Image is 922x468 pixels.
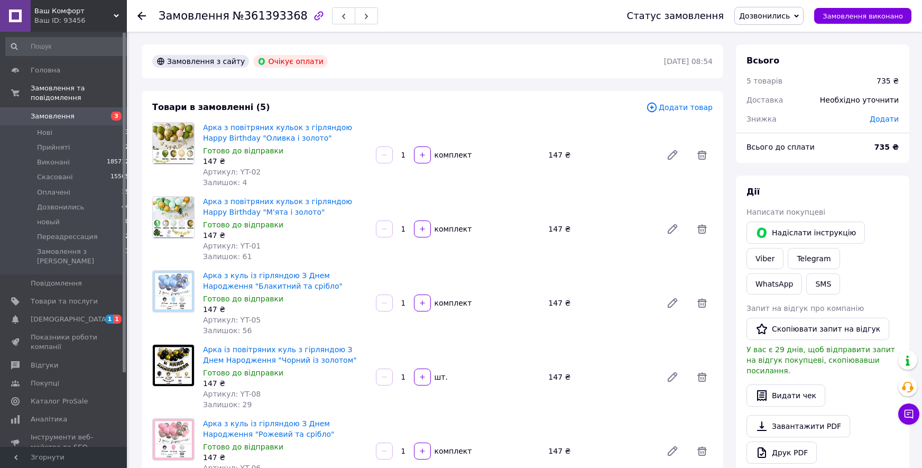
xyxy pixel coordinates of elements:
span: Видалити [691,441,713,462]
span: Дії [746,187,760,197]
div: Ваш ID: 93456 [34,16,127,25]
span: Всього [746,56,779,66]
span: Оплачені [37,188,70,197]
a: Редагувати [662,292,683,314]
a: Арка із повітряних куль з гірляндою З Днем Народження "Чорний із золотом" [203,345,357,364]
span: Готово до відправки [203,443,283,451]
button: Надіслати інструкцію [746,222,865,244]
span: Повідомлення [31,279,82,288]
span: 5 товарів [746,77,782,85]
span: Залишок: 56 [203,326,252,335]
a: WhatsApp [746,273,802,295]
div: 147 ₴ [203,304,367,315]
a: Telegram [788,248,840,269]
span: Ваш Комфорт [34,6,114,16]
a: Арка з повітряних кульок з гірляндою Happy Birthday "М'ята і золото" [203,197,352,216]
img: Арка з куль із гірляндою З Днем Народження "Блакитний та срібло" [153,271,194,312]
span: Артикул: YT-05 [203,316,261,324]
span: Залишок: 29 [203,400,252,409]
a: Редагувати [662,441,683,462]
span: Додати товар [646,102,713,113]
span: Головна [31,66,60,75]
a: Редагувати [662,218,683,240]
img: Арка з повітряних кульок з гірляндою Happy Birthday "М'ята і золото" [153,197,194,238]
span: Нові [37,128,52,137]
span: Товари та послуги [31,297,98,306]
span: Залишок: 4 [203,178,247,187]
span: Готово до відправки [203,146,283,155]
a: Viber [746,248,783,269]
div: 147 ₴ [203,156,367,167]
div: Замовлення з сайту [152,55,249,68]
span: №361393368 [233,10,308,22]
img: Арка з куль із гірляндою З Днем Народження "Рожевий та срібло" [153,419,194,460]
div: 735 ₴ [877,76,899,86]
span: Готово до відправки [203,221,283,229]
div: 147 ₴ [203,230,367,241]
span: Замовлення [159,10,229,22]
span: Аналітика [31,415,67,424]
a: Друк PDF [746,442,817,464]
span: Покупці [31,379,59,388]
span: 3 [111,112,122,121]
span: Замовлення з [PERSON_NAME] [37,247,125,266]
span: Готово до відправки [203,369,283,377]
button: Видати чек [746,384,825,407]
a: Арка з куль із гірляндою З Днем Народження "Рожевий та срібло" [203,419,334,438]
span: 1 [113,315,122,324]
span: Прийняті [37,143,70,152]
span: Замовлення [31,112,75,121]
span: новый [37,217,60,227]
span: 44 [122,203,129,212]
a: Редагувати [662,144,683,166]
div: комплект [432,298,473,308]
span: Видалити [691,292,713,314]
span: [DEMOGRAPHIC_DATA] [31,315,109,324]
span: Показники роботи компанії [31,333,98,352]
span: Дозвонились [37,203,84,212]
div: шт. [432,372,449,382]
div: 147 ₴ [544,148,658,162]
div: 147 ₴ [544,370,658,384]
span: Написати покупцеві [746,208,825,216]
span: Дозвонились [739,12,790,20]
span: Залишок: 61 [203,252,252,261]
div: Повернутися назад [137,11,146,21]
span: Виконані [37,158,70,167]
span: Замовлення та повідомлення [31,84,127,103]
span: Товари в замовленні (5) [152,102,270,112]
span: Всього до сплати [746,143,815,151]
time: [DATE] 08:54 [664,57,713,66]
span: Артикул: YT-08 [203,390,261,398]
span: 15505 [110,172,129,182]
button: Замовлення виконано [814,8,911,24]
span: Готово до відправки [203,295,283,303]
div: 147 ₴ [203,452,367,463]
span: Видалити [691,218,713,240]
div: комплект [432,224,473,234]
span: Артикул: YT-02 [203,168,261,176]
span: У вас є 29 днів, щоб відправити запит на відгук покупцеві, скопіювавши посилання. [746,345,895,375]
span: Замовлення виконано [823,12,903,20]
a: Арка з куль із гірляндою З Днем Народження "Блакитний та срібло" [203,271,343,290]
span: 15 [122,188,129,197]
span: Знижка [746,115,777,123]
span: Видалити [691,144,713,166]
div: 147 ₴ [544,444,658,458]
div: Необхідно уточнити [814,88,905,112]
span: Скасовані [37,172,73,182]
span: Видалити [691,366,713,388]
div: 147 ₴ [203,378,367,389]
a: Редагувати [662,366,683,388]
span: Запит на відгук про компанію [746,304,864,313]
span: 1 [105,315,114,324]
button: Чат з покупцем [898,403,919,425]
div: Статус замовлення [627,11,724,21]
span: 185712 [107,158,129,167]
div: комплект [432,446,473,456]
span: Додати [870,115,899,123]
b: 735 ₴ [874,143,899,151]
span: Каталог ProSale [31,397,88,406]
input: Пошук [5,37,130,56]
button: SMS [806,273,840,295]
